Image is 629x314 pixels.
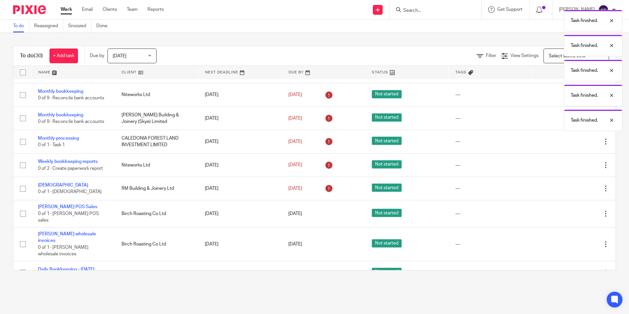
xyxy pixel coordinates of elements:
[288,92,302,97] span: [DATE]
[82,6,93,13] a: Email
[38,113,83,117] a: Monthly bookkeeping
[68,20,91,32] a: Snoozed
[372,160,402,168] span: Not started
[38,159,98,164] a: Weekly bookkeeping reports
[372,137,402,145] span: Not started
[38,245,88,257] span: 0 of 1 · [PERSON_NAME] wholesale invoices
[103,6,117,13] a: Clients
[115,153,199,177] td: Niteworks Ltd
[38,211,99,223] span: 0 of 1 · [PERSON_NAME] POS sales
[372,239,402,247] span: Not started
[115,227,199,261] td: Birch Roasting Co Ltd
[288,139,302,144] span: [DATE]
[198,130,282,153] td: [DATE]
[34,20,63,32] a: Reassigned
[372,209,402,217] span: Not started
[38,232,96,243] a: [PERSON_NAME] wholesale invoices
[38,189,102,194] span: 0 of 1 · [DEMOGRAPHIC_DATA]
[49,49,78,63] a: + Add task
[38,119,104,124] span: 0 of 9 · Reconcile bank accounts
[38,96,104,101] span: 0 of 9 · Reconcile bank accounts
[198,227,282,261] td: [DATE]
[571,42,598,49] p: Task finished.
[127,6,138,13] a: Team
[115,200,199,227] td: Birch Roasting Co Ltd
[38,166,103,171] span: 0 of 2 · Create paperwork report
[455,269,526,276] div: ---
[455,162,526,168] div: ---
[372,268,402,276] span: Not started
[198,107,282,130] td: [DATE]
[13,20,29,32] a: To do
[96,20,112,32] a: Done
[455,241,526,247] div: ---
[571,67,598,74] p: Task finished.
[115,130,199,153] td: CALEDONIA FOREST LAND INVESTMENT LIMITED
[455,138,526,145] div: ---
[455,210,526,217] div: ---
[288,163,302,167] span: [DATE]
[38,183,88,187] a: [DEMOGRAPHIC_DATA]
[38,267,94,272] a: Daily Bookkeeping - [DATE]
[20,52,43,59] h1: To do
[198,83,282,107] td: [DATE]
[198,177,282,200] td: [DATE]
[372,184,402,192] span: Not started
[598,5,609,15] img: svg%3E
[115,107,199,130] td: [PERSON_NAME] Building & Joinery (Skye) Limited
[90,52,104,59] p: Due by
[115,261,199,284] td: Birch Roasting Co Ltd
[571,92,598,99] p: Task finished.
[113,54,126,58] span: [DATE]
[288,242,302,246] span: [DATE]
[571,117,598,124] p: Task finished.
[115,177,199,200] td: RM Building & Joinery Ltd
[288,186,302,191] span: [DATE]
[455,185,526,192] div: ---
[198,261,282,284] td: [DATE]
[38,89,83,94] a: Monthly bookkeeping
[571,17,598,24] p: Task finished.
[288,211,302,216] span: [DATE]
[38,143,65,147] span: 0 of 1 · Task 1
[288,116,302,121] span: [DATE]
[147,6,164,13] a: Reports
[115,83,199,107] td: Niteworks Ltd
[61,6,72,13] a: Work
[198,200,282,227] td: [DATE]
[38,136,79,141] a: Monthly processing
[38,205,97,209] a: [PERSON_NAME] POS Sales
[198,153,282,177] td: [DATE]
[34,53,43,58] span: (30)
[13,5,46,14] img: Pixie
